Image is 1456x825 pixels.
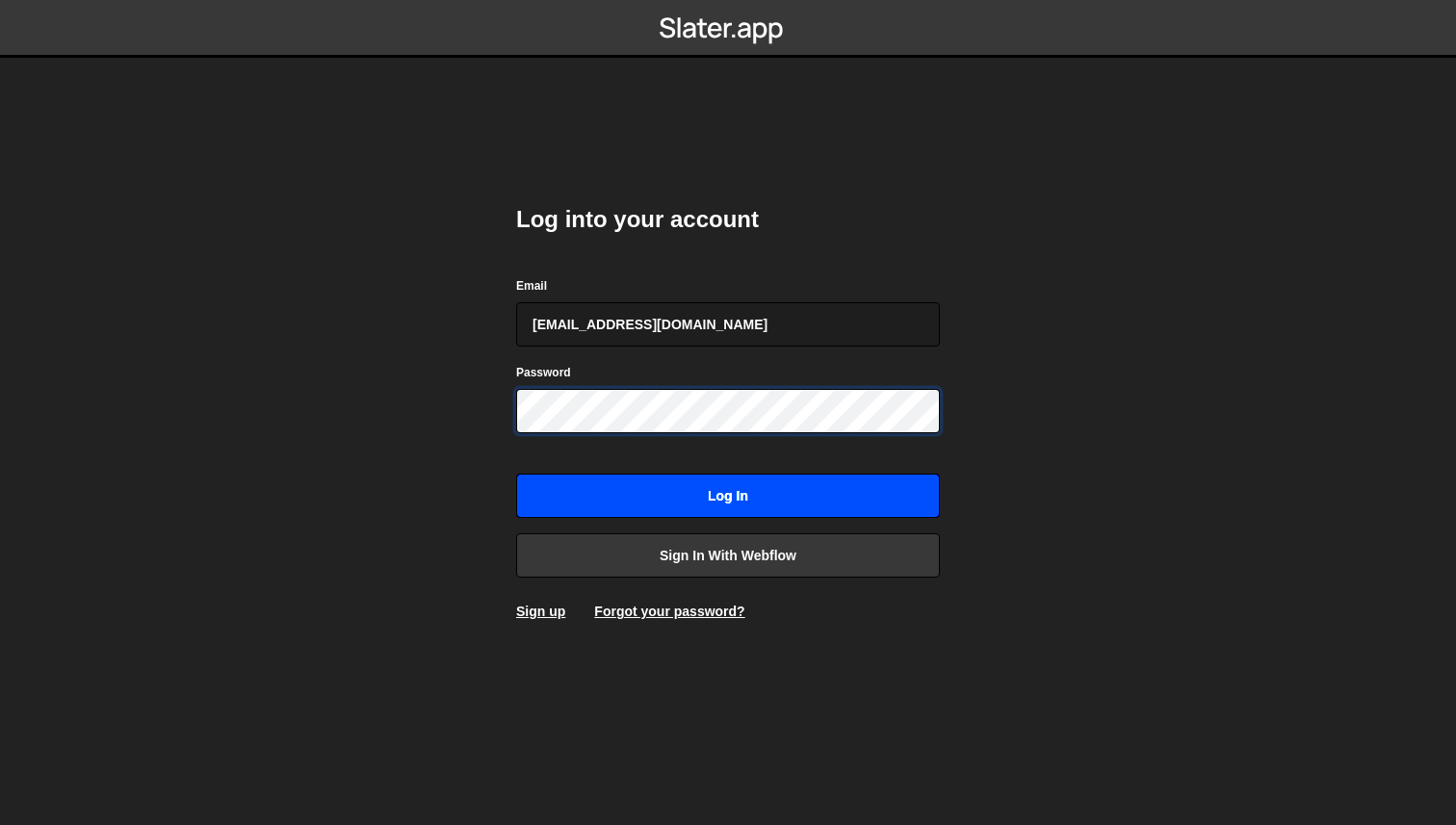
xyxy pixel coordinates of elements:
[516,604,565,619] a: Sign up
[516,474,940,518] input: Log in
[516,533,940,578] a: Sign in with Webflow
[594,604,744,619] a: Forgot your password?
[516,204,940,235] h2: Log into your account
[516,276,547,296] label: Email
[516,363,571,382] label: Password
